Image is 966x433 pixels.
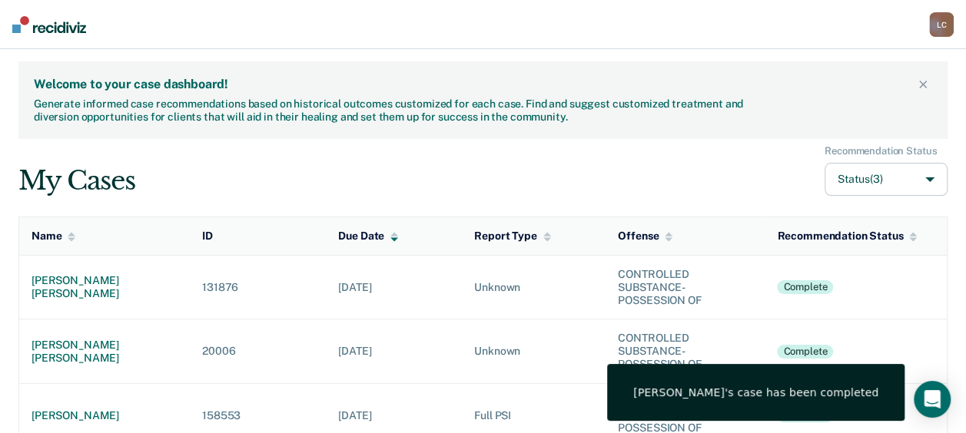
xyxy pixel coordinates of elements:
div: ID [202,230,213,243]
td: Unknown [462,319,606,383]
div: [PERSON_NAME] [PERSON_NAME] [32,339,178,365]
td: [DATE] [326,255,462,319]
div: Due Date [338,230,398,243]
td: 20006 [190,319,326,383]
img: Recidiviz [12,16,86,33]
div: [PERSON_NAME] [PERSON_NAME] [32,274,178,300]
td: Unknown [462,255,606,319]
div: [PERSON_NAME] [32,409,178,422]
div: Complete [777,280,833,294]
div: CONTROLLED SUBSTANCE-POSSESSION OF [618,332,752,370]
div: Recommendation Status [825,145,937,157]
div: Welcome to your case dashboard! [34,77,914,91]
div: Generate informed case recommendations based on historical outcomes customized for each case. Fin... [34,98,748,124]
div: L C [929,12,954,37]
button: Status(3) [825,163,948,196]
div: Recommendation Status [777,230,917,243]
div: My Cases [18,165,134,197]
div: Name [32,230,75,243]
div: Open Intercom Messenger [914,381,951,418]
button: LC [929,12,954,37]
div: Complete [777,345,833,359]
div: CONTROLLED SUBSTANCE-POSSESSION OF [618,268,752,306]
span: [PERSON_NAME] 's case has been completed [633,385,878,399]
td: [DATE] [326,319,462,383]
div: Offense [618,230,672,243]
td: 131876 [190,255,326,319]
div: Report Type [474,230,550,243]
